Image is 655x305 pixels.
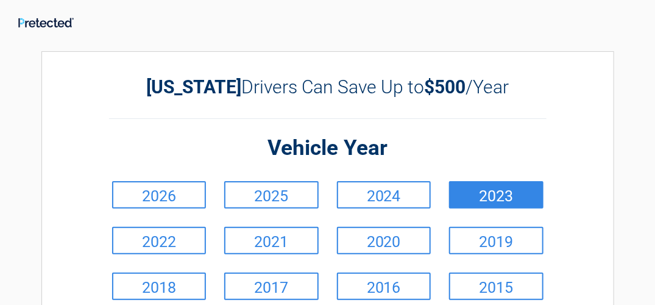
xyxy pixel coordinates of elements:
a: 2015 [449,273,543,300]
b: $500 [424,76,466,98]
a: 2018 [112,273,207,300]
h2: Drivers Can Save Up to /Year [109,76,547,98]
a: 2016 [337,273,431,300]
img: Main Logo [18,18,74,28]
a: 2019 [449,227,543,254]
h2: Vehicle Year [109,134,547,163]
a: 2017 [224,273,319,300]
a: 2025 [224,181,319,209]
a: 2024 [337,181,431,209]
a: 2020 [337,227,431,254]
a: 2023 [449,181,543,209]
a: 2022 [112,227,207,254]
a: 2021 [224,227,319,254]
b: [US_STATE] [146,76,241,98]
a: 2026 [112,181,207,209]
